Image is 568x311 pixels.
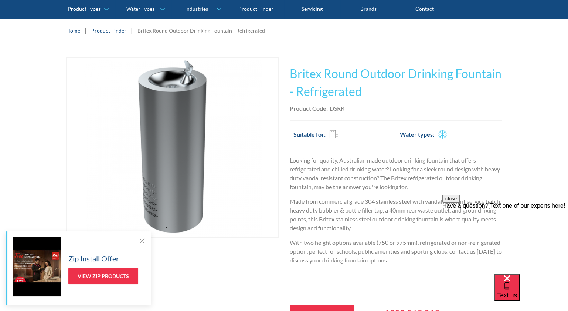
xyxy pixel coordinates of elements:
p: ‍ [290,285,502,294]
a: View Zip Products [68,268,138,284]
div: Product Types [68,6,101,12]
a: open lightbox [66,57,279,238]
h2: Suitable for: [293,130,326,139]
a: Product Finder [91,27,126,34]
h1: Britex Round Outdoor Drinking Fountain - Refrigerated [290,65,502,100]
div: Britex Round Outdoor Drinking Fountain - Refrigerated [137,27,265,34]
img: Zip Install Offer [13,237,61,296]
p: Made from commercial grade 304 stainless steel with vandal resistant service hatch, heavy duty bu... [290,197,502,233]
iframe: podium webchat widget prompt [442,195,568,284]
div: | [130,26,134,35]
img: Britex Round Outdoor Drinking Fountain - Refrigerated [83,58,262,237]
p: With two height options available (750 or 975mm), refrigerated or non-refrigerated option, perfec... [290,238,502,265]
div: Industries [185,6,208,12]
div: DSRR [330,104,344,113]
iframe: podium webchat widget bubble [494,274,568,311]
h2: Water types: [400,130,434,139]
p: ‍ [290,270,502,279]
p: Looking for quality, Australian made outdoor drinking fountain that offers refrigerated and chill... [290,156,502,191]
div: | [84,26,88,35]
strong: Product Code: [290,105,328,112]
h5: Zip Install Offer [68,253,119,264]
div: Water Types [126,6,154,12]
a: Home [66,27,80,34]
